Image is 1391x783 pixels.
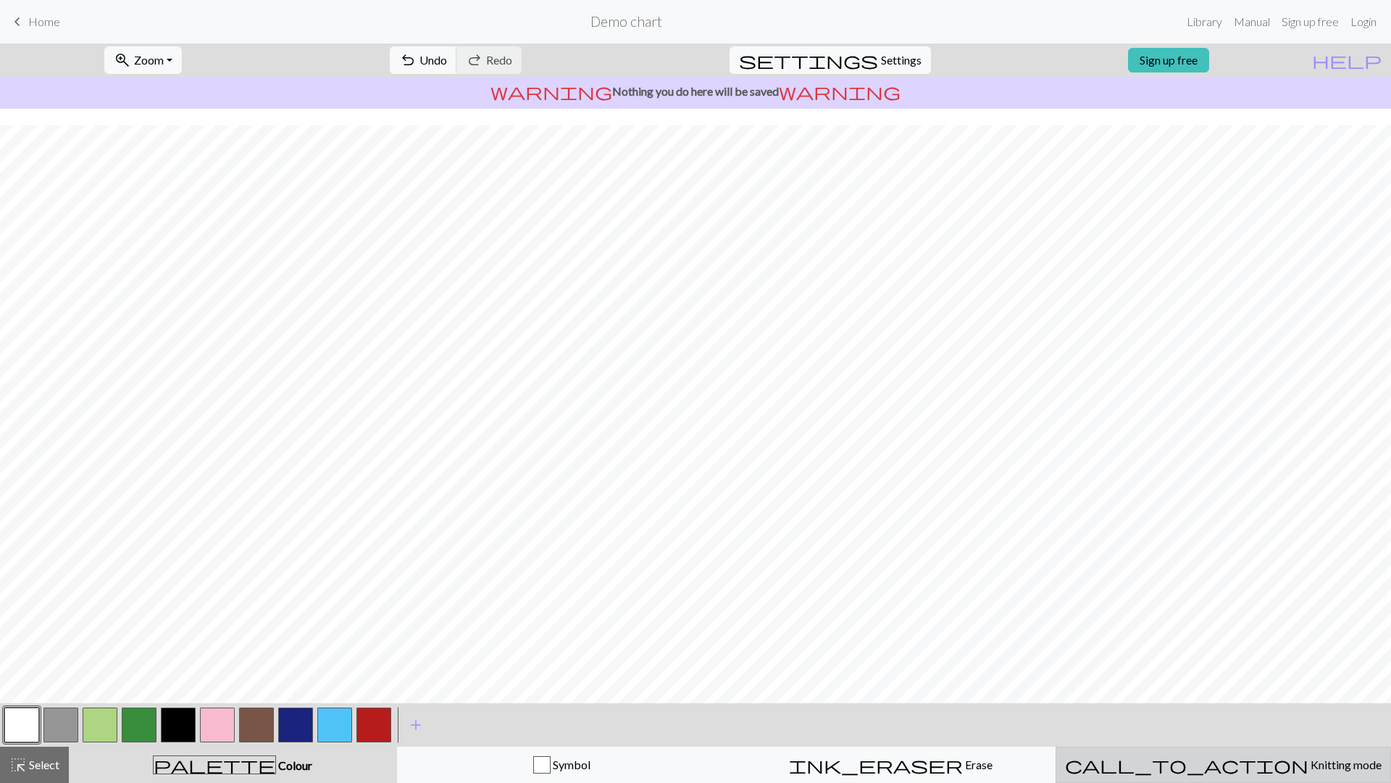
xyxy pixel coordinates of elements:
span: Symbol [551,758,590,771]
span: settings [739,50,878,70]
span: add [407,715,425,735]
button: Knitting mode [1056,747,1391,783]
button: Zoom [104,46,182,74]
button: Symbol [397,747,727,783]
a: Sign up free [1276,7,1345,36]
span: Home [28,14,60,28]
button: Erase [726,747,1056,783]
span: warning [490,81,612,101]
a: Manual [1228,7,1276,36]
a: Library [1181,7,1228,36]
button: SettingsSettings [730,46,931,74]
span: ink_eraser [789,755,963,775]
span: Select [27,758,59,771]
a: Home [9,9,60,34]
span: zoom_in [114,50,131,70]
p: Nothing you do here will be saved [6,83,1385,100]
a: Sign up free [1128,48,1209,72]
span: warning [779,81,901,101]
span: Zoom [134,53,164,67]
h2: Demo chart [590,13,662,30]
span: Colour [276,758,312,772]
span: Erase [963,758,993,771]
span: keyboard_arrow_left [9,12,26,32]
button: Colour [69,747,397,783]
span: Knitting mode [1308,758,1382,771]
span: palette [154,755,275,775]
button: Undo [390,46,457,74]
i: Settings [739,51,878,69]
span: undo [399,50,417,70]
a: Login [1345,7,1382,36]
span: call_to_action [1065,755,1308,775]
span: help [1312,50,1382,70]
span: Undo [419,53,447,67]
span: Settings [881,51,922,69]
span: highlight_alt [9,755,27,775]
